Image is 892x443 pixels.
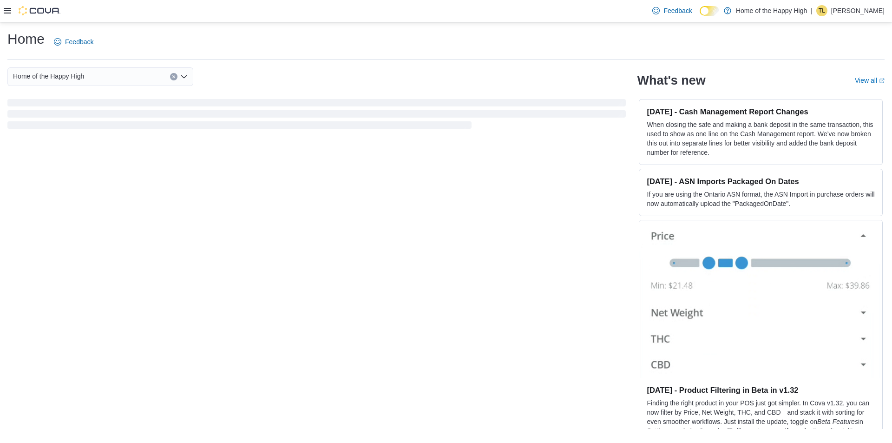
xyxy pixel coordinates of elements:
[647,120,875,157] p: When closing the safe and making a bank deposit in the same transaction, this used to show as one...
[700,6,719,16] input: Dark Mode
[13,71,84,82] span: Home of the Happy High
[647,385,875,395] h3: [DATE] - Product Filtering in Beta in v1.32
[7,30,45,48] h1: Home
[647,177,875,186] h3: [DATE] - ASN Imports Packaged On Dates
[816,5,827,16] div: Tammy Lacharite
[637,73,705,88] h2: What's new
[7,101,626,131] span: Loading
[663,6,692,15] span: Feedback
[819,5,825,16] span: TL
[855,77,885,84] a: View allExternal link
[649,1,695,20] a: Feedback
[170,73,177,80] button: Clear input
[817,418,858,425] em: Beta Features
[879,78,885,84] svg: External link
[736,5,807,16] p: Home of the Happy High
[180,73,188,80] button: Open list of options
[811,5,813,16] p: |
[647,190,875,208] p: If you are using the Ontario ASN format, the ASN Import in purchase orders will now automatically...
[19,6,60,15] img: Cova
[831,5,885,16] p: [PERSON_NAME]
[647,107,875,116] h3: [DATE] - Cash Management Report Changes
[50,33,97,51] a: Feedback
[65,37,93,46] span: Feedback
